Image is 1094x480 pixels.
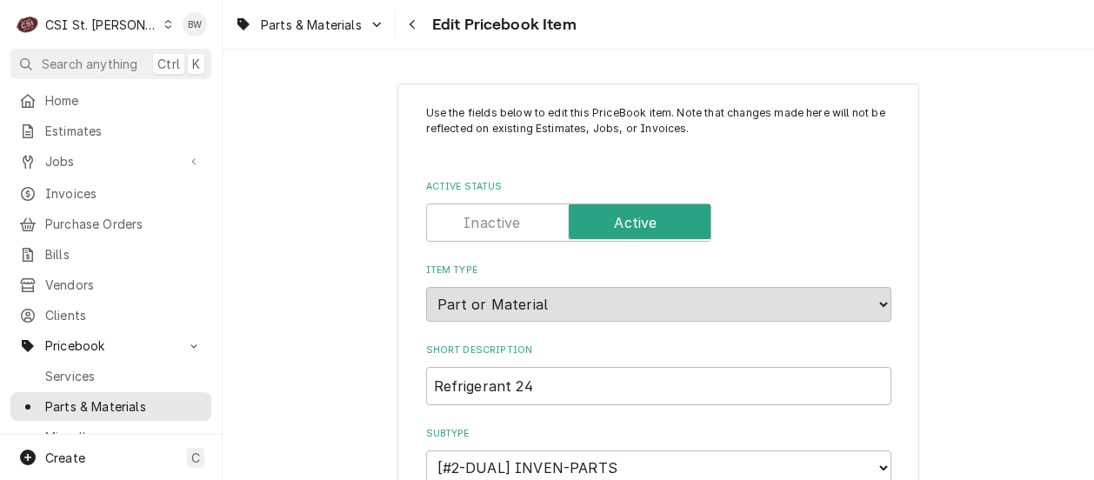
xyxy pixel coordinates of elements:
[45,122,203,140] span: Estimates
[10,117,211,145] a: Estimates
[426,343,891,405] div: Short Description
[426,180,891,194] label: Active Status
[10,270,211,299] a: Vendors
[45,91,203,110] span: Home
[183,12,207,37] div: Brad Wicks's Avatar
[45,245,203,263] span: Bills
[426,367,891,405] input: Name used to describe this Part or Material
[427,13,577,37] span: Edit Pricebook Item
[228,10,391,39] a: Go to Parts & Materials
[10,423,211,451] a: Miscellaneous
[10,240,211,269] a: Bills
[399,10,427,38] button: Navigate back
[10,301,211,330] a: Clients
[10,179,211,208] a: Invoices
[10,147,211,176] a: Go to Jobs
[45,16,158,34] div: CSI St. [PERSON_NAME]
[426,427,891,441] label: Subtype
[261,16,362,34] span: Parts & Materials
[426,105,891,153] p: Use the fields below to edit this PriceBook item. Note that changes made here will not be reflect...
[191,449,200,467] span: C
[45,397,203,416] span: Parts & Materials
[426,180,891,242] div: Active Status
[45,428,203,446] span: Miscellaneous
[45,450,85,465] span: Create
[42,55,137,73] span: Search anything
[45,276,203,294] span: Vendors
[426,263,891,322] div: Item Type
[45,337,177,355] span: Pricebook
[426,343,891,357] label: Short Description
[10,362,211,390] a: Services
[157,55,180,73] span: Ctrl
[45,215,203,233] span: Purchase Orders
[10,49,211,79] button: Search anythingCtrlK
[10,331,211,360] a: Go to Pricebook
[16,12,40,37] div: CSI St. Louis's Avatar
[10,392,211,421] a: Parts & Materials
[45,152,177,170] span: Jobs
[192,55,200,73] span: K
[45,184,203,203] span: Invoices
[426,263,891,277] label: Item Type
[183,12,207,37] div: BW
[45,367,203,385] span: Services
[45,306,203,324] span: Clients
[10,86,211,115] a: Home
[10,210,211,238] a: Purchase Orders
[16,12,40,37] div: C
